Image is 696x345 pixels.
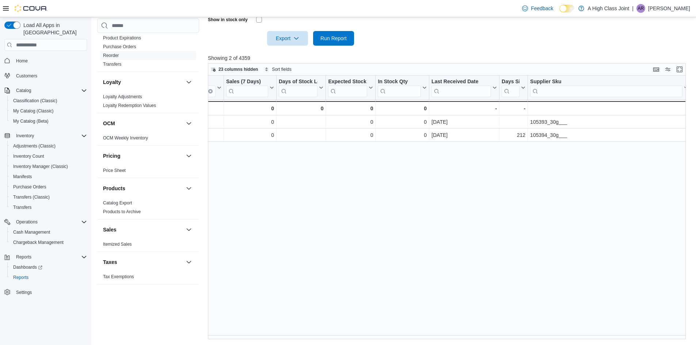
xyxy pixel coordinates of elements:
[15,5,47,12] img: Cova
[13,143,56,149] span: Adjustments (Classic)
[502,78,525,97] button: Days Since Last Sold
[103,200,132,206] span: Catalog Export
[97,240,199,252] div: Sales
[7,106,90,116] button: My Catalog (Classic)
[328,78,373,97] button: Expected Stock (7 Days)
[16,88,31,93] span: Catalog
[13,253,87,261] span: Reports
[648,4,690,13] p: [PERSON_NAME]
[1,131,90,141] button: Inventory
[97,134,199,145] div: OCM
[1,55,90,66] button: Home
[328,131,373,139] div: 0
[208,54,691,62] p: Showing 2 of 4359
[10,96,60,105] a: Classification (Classic)
[226,131,274,139] div: 0
[185,258,193,267] button: Taxes
[13,184,46,190] span: Purchase Orders
[103,35,141,41] a: Product Expirations
[13,153,44,159] span: Inventory Count
[588,4,630,13] p: A High Class Joint
[97,166,199,178] div: Pricing
[13,218,87,226] span: Operations
[7,192,90,202] button: Transfers (Classic)
[97,199,199,219] div: Products
[7,272,90,283] button: Reports
[226,104,274,113] div: 0
[140,118,221,126] div: Zone In (milled) - 30g
[103,185,125,192] h3: Products
[13,98,57,104] span: Classification (Classic)
[272,66,291,72] span: Sort fields
[530,118,688,126] div: 105393_30g___
[10,263,45,272] a: Dashboards
[502,104,525,113] div: -
[103,53,119,58] span: Reorder
[13,218,41,226] button: Operations
[10,193,53,202] a: Transfers (Classic)
[13,288,35,297] a: Settings
[10,238,66,247] a: Chargeback Management
[10,183,87,191] span: Purchase Orders
[13,229,50,235] span: Cash Management
[10,228,53,237] a: Cash Management
[103,226,183,233] button: Sales
[13,204,31,210] span: Transfers
[10,152,87,161] span: Inventory Count
[1,287,90,298] button: Settings
[10,117,52,126] a: My Catalog (Beta)
[97,272,199,284] div: Taxes
[103,185,183,192] button: Products
[103,168,126,173] span: Price Sheet
[13,86,34,95] button: Catalog
[1,70,90,81] button: Customers
[16,73,37,79] span: Customers
[13,118,49,124] span: My Catalog (Beta)
[502,78,520,97] div: Days Since Last Sold
[530,104,688,113] div: -
[185,78,193,87] button: Loyalty
[10,152,47,161] a: Inventory Count
[13,86,87,95] span: Catalog
[378,78,427,97] button: In Stock Qty
[13,131,87,140] span: Inventory
[10,162,87,171] span: Inventory Manager (Classic)
[636,4,645,13] div: Alexa Rushton
[226,78,274,97] button: Sales (7 Days)
[103,258,183,266] button: Taxes
[185,184,193,193] button: Products
[10,193,87,202] span: Transfers (Classic)
[7,172,90,182] button: Manifests
[13,239,64,245] span: Chargeback Management
[10,228,87,237] span: Cash Management
[7,116,90,126] button: My Catalog (Beta)
[103,209,141,214] a: Products to Archive
[271,31,304,46] span: Export
[378,118,427,126] div: 0
[559,5,575,12] input: Dark Mode
[10,183,49,191] a: Purchase Orders
[7,262,90,272] a: Dashboards
[530,131,688,139] div: 105394_30g___
[20,22,87,36] span: Load All Apps in [GEOGRAPHIC_DATA]
[4,52,87,317] nav: Complex example
[328,118,373,126] div: 0
[226,78,268,85] div: Sales (7 Days)
[13,57,31,65] a: Home
[103,241,132,247] span: Itemized Sales
[103,62,121,67] a: Transfers
[632,4,634,13] p: |
[7,141,90,151] button: Adjustments (Classic)
[16,254,31,260] span: Reports
[328,104,373,113] div: 0
[140,131,221,139] div: Zone Out (milled) - 30g
[208,65,261,74] button: 23 columns hidden
[185,152,193,160] button: Pricing
[13,194,50,200] span: Transfers (Classic)
[103,103,156,108] a: Loyalty Redemption Values
[279,78,317,97] div: Days of Stock Left (7 Days)
[7,202,90,212] button: Transfers
[502,131,525,139] div: 212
